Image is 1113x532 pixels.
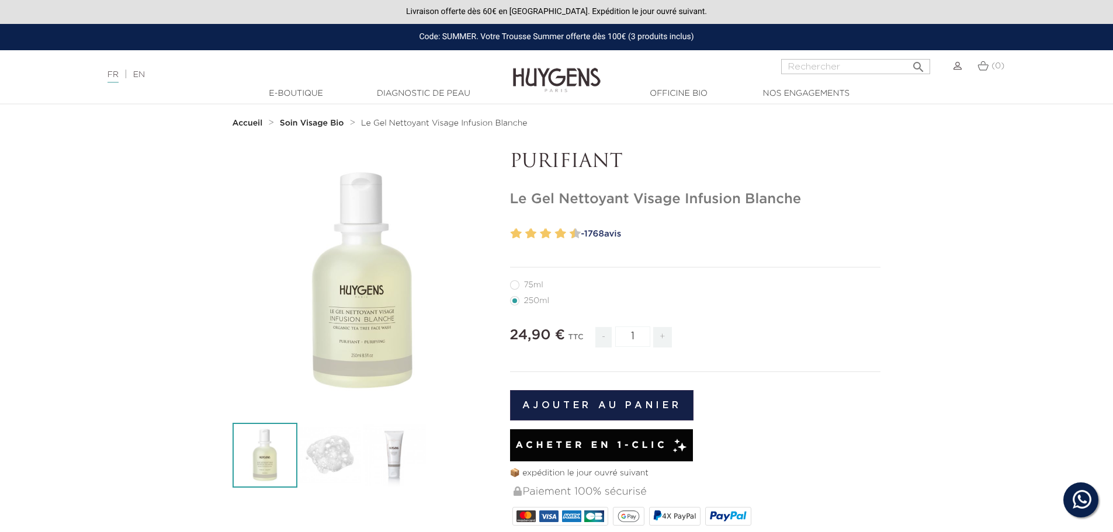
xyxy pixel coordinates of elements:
p: PURIFIANT [510,151,881,173]
div: | [102,68,455,82]
label: 5 [538,225,542,242]
label: 1 [508,225,512,242]
button: Ajouter au panier [510,390,694,420]
a: FR [108,71,119,83]
img: AMEX [562,510,581,522]
a: -1768avis [577,225,881,243]
div: TTC [568,325,584,356]
a: E-Boutique [238,88,355,100]
span: 4X PayPal [662,512,696,520]
label: 7 [552,225,556,242]
a: Accueil [233,119,265,128]
button:  [908,55,929,71]
img: VISA [539,510,559,522]
input: Quantité [615,326,650,347]
label: 8 [557,225,566,242]
span: Le Gel Nettoyant Visage Infusion Blanche [361,119,527,127]
img: Le Gel Nettoyant Visage Infusion Blanche 75ml [362,423,427,488]
label: 10 [572,225,581,242]
label: 9 [567,225,571,242]
span: - [595,327,612,347]
strong: Accueil [233,119,263,127]
i:  [911,57,925,71]
label: 6 [543,225,552,242]
a: Diagnostic de peau [365,88,482,100]
label: 75ml [510,280,557,290]
input: Rechercher [781,59,930,74]
img: Le Gel Nettoyant Visage Infusion Blanche 250ml [233,423,297,488]
img: google_pay [618,510,640,522]
img: Huygens [513,49,601,94]
span: 24,90 € [510,328,566,342]
a: Le Gel Nettoyant Visage Infusion Blanche [361,119,527,128]
a: Officine Bio [620,88,737,100]
label: 3 [523,225,527,242]
strong: Soin Visage Bio [280,119,344,127]
label: 2 [513,225,522,242]
img: Paiement 100% sécurisé [514,486,522,496]
a: EN [133,71,145,79]
p: 📦 expédition le jour ouvré suivant [510,467,881,479]
span: 1768 [584,230,604,238]
img: MASTERCARD [516,510,536,522]
a: Soin Visage Bio [280,119,347,128]
span: + [653,327,672,347]
div: Paiement 100% sécurisé [512,479,881,505]
img: CB_NATIONALE [584,510,604,522]
label: 4 [528,225,536,242]
h1: Le Gel Nettoyant Visage Infusion Blanche [510,191,881,208]
span: (0) [991,62,1004,70]
label: 250ml [510,296,563,305]
a: Nos engagements [748,88,865,100]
